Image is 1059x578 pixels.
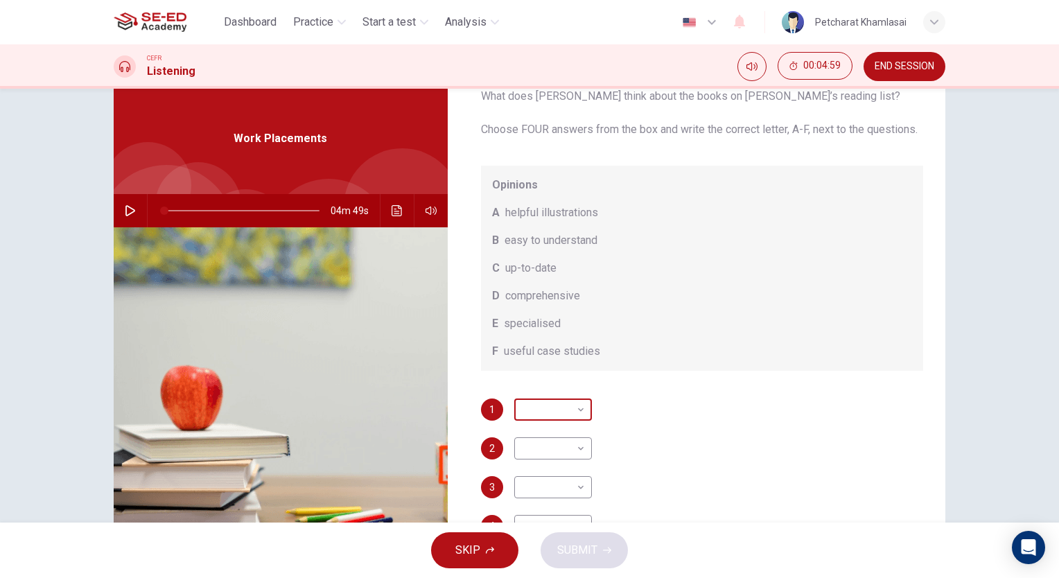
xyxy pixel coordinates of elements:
button: SKIP [431,532,518,568]
span: helpful illustrations [505,204,598,221]
span: Opinions [492,177,913,193]
span: comprehensive [505,288,580,304]
span: D [492,288,500,304]
span: Start a test [362,14,416,30]
a: SE-ED Academy logo [114,8,218,36]
button: Dashboard [218,10,282,35]
span: 2 [489,444,495,453]
span: C [492,260,500,277]
span: specialised [504,315,561,332]
img: Profile picture [782,11,804,33]
span: B [492,232,499,249]
span: CEFR [147,53,161,63]
div: Petcharat Khamlasai [815,14,907,30]
button: Practice [288,10,351,35]
span: E [492,315,498,332]
span: up-to-date [505,260,557,277]
button: Start a test [357,10,434,35]
span: END SESSION [875,61,934,72]
span: 1 [489,405,495,414]
img: SE-ED Academy logo [114,8,186,36]
button: 00:04:59 [778,52,852,80]
span: Analysis [445,14,487,30]
span: 04m 49s [331,194,380,227]
span: 4 [489,521,495,531]
h1: Listening [147,63,195,80]
span: F [492,343,498,360]
button: Analysis [439,10,505,35]
span: 00:04:59 [803,60,841,71]
span: Work Placements [234,130,327,147]
span: easy to understand [505,232,597,249]
div: Open Intercom Messenger [1012,531,1045,564]
span: useful case studies [504,343,600,360]
div: Mute [737,52,767,81]
span: Dashboard [224,14,277,30]
span: SKIP [455,541,480,560]
img: Work Placements [114,227,448,565]
button: Click to see the audio transcription [386,194,408,227]
span: A [492,204,500,221]
span: 3 [489,482,495,492]
span: Practice [293,14,333,30]
div: Hide [778,52,852,81]
span: What does [PERSON_NAME] think about the books on [PERSON_NAME]’s reading list? Choose FOUR answer... [481,88,924,138]
img: en [681,17,698,28]
button: END SESSION [864,52,945,81]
